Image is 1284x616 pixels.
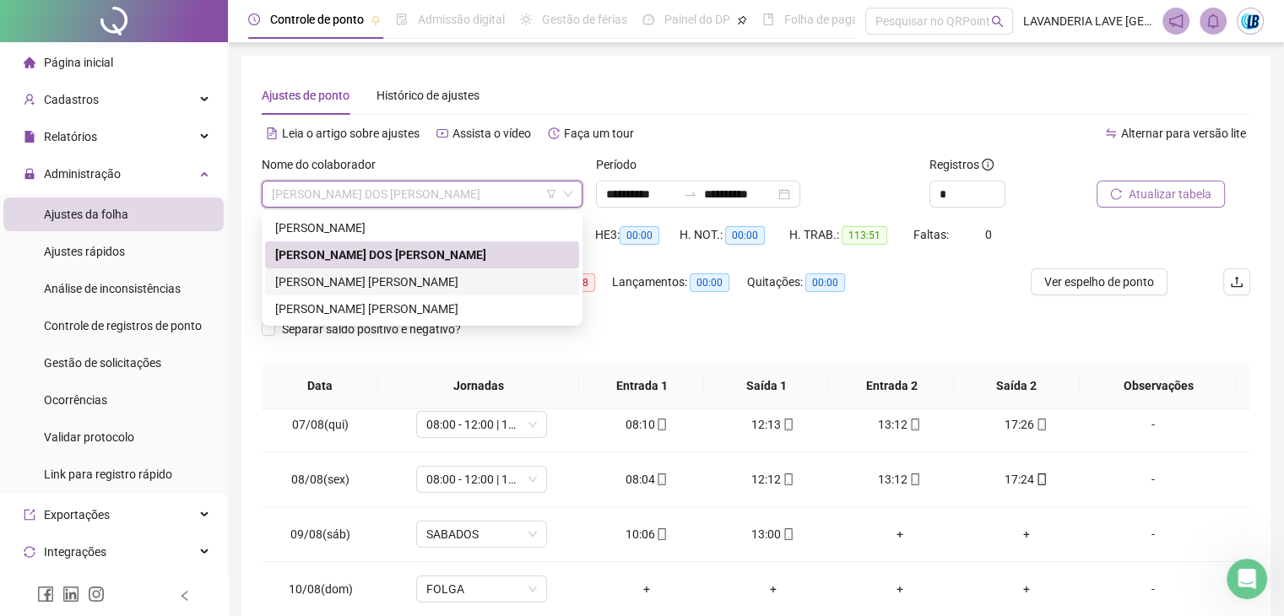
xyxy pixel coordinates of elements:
[850,470,950,489] div: 13:12
[1023,12,1152,30] span: LAVANDERIA LAVE [GEOGRAPHIC_DATA]
[850,525,950,543] div: +
[44,356,161,370] span: Gestão de solicitações
[850,415,950,434] div: 13:12
[907,473,921,485] span: mobile
[262,89,349,102] span: Ajustes de ponto
[426,467,537,492] span: 08:00 - 12:00 | 13:00 - 17:00
[913,228,951,241] span: Faltas:
[1103,580,1202,598] div: -
[44,130,97,143] span: Relatórios
[265,214,579,241] div: CAROLINE DA SILVEIRA AIRES
[44,282,181,295] span: Análise de inconsistências
[436,127,448,139] span: youtube
[24,509,35,521] span: export
[704,363,829,409] th: Saída 1
[44,208,128,221] span: Ajustes da folha
[266,127,278,139] span: file-text
[542,13,627,26] span: Gestão de férias
[426,576,537,602] span: FOLGA
[781,473,794,485] span: mobile
[684,187,697,201] span: swap-right
[262,363,378,409] th: Data
[1121,127,1246,140] span: Alternar para versão lite
[426,521,537,547] span: SABADOS
[612,273,747,292] div: Lançamentos:
[805,273,845,292] span: 00:00
[1103,525,1202,543] div: -
[371,15,381,25] span: pushpin
[265,241,579,268] div: GERALDA GRAMOSA DOS SANTOS
[24,94,35,105] span: user-add
[546,189,556,199] span: filter
[654,419,668,430] span: mobile
[850,580,950,598] div: +
[977,415,1076,434] div: 17:26
[597,525,696,543] div: 10:06
[378,363,579,409] th: Jornadas
[289,582,353,596] span: 10/08(dom)
[597,580,696,598] div: +
[37,586,54,602] span: facebook
[1103,470,1202,489] div: -
[44,167,121,181] span: Administração
[1105,127,1117,139] span: swap
[44,245,125,258] span: Ajustes rápidos
[977,470,1076,489] div: 17:24
[270,13,364,26] span: Controle de ponto
[723,470,823,489] div: 12:12
[737,15,747,25] span: pushpin
[829,363,954,409] th: Entrada 2
[842,226,887,245] span: 113:51
[290,527,350,541] span: 09/08(sáb)
[44,93,99,106] span: Cadastros
[265,268,579,295] div: MARIANA RODRIGUES MOREL ALFLEN
[977,525,1076,543] div: +
[789,225,913,245] div: H. TRAB.:
[664,13,730,26] span: Painel do DP
[985,228,992,241] span: 0
[1103,415,1202,434] div: -
[1168,14,1184,29] span: notification
[262,155,387,174] label: Nome do colaborador
[248,14,260,25] span: clock-circle
[654,473,668,485] span: mobile
[44,319,202,332] span: Controle de registros de ponto
[1227,559,1267,599] iframe: Intercom live chat
[452,127,531,140] span: Assista o vídeo
[520,14,532,25] span: sun
[24,57,35,68] span: home
[1034,419,1048,430] span: mobile
[44,545,106,559] span: Integrações
[747,273,870,292] div: Quitações:
[954,363,1079,409] th: Saída 2
[654,528,668,540] span: mobile
[275,219,569,237] div: [PERSON_NAME]
[725,226,765,245] span: 00:00
[977,580,1076,598] div: +
[44,393,107,407] span: Ocorrências
[292,418,349,431] span: 07/08(qui)
[642,14,654,25] span: dashboard
[179,590,191,602] span: left
[62,586,79,602] span: linkedin
[579,363,704,409] th: Entrada 1
[44,430,134,444] span: Validar protocolo
[563,189,573,199] span: down
[684,187,697,201] span: to
[418,13,505,26] span: Admissão digital
[24,168,35,180] span: lock
[620,226,659,245] span: 00:00
[781,419,794,430] span: mobile
[396,14,408,25] span: file-done
[548,127,560,139] span: history
[282,127,420,140] span: Leia o artigo sobre ajustes
[44,467,172,481] span: Link para registro rápido
[991,15,1004,28] span: search
[762,14,774,25] span: book
[275,246,569,264] div: [PERSON_NAME] DOS [PERSON_NAME]
[377,89,479,102] span: Histórico de ajustes
[907,419,921,430] span: mobile
[723,525,823,543] div: 13:00
[24,546,35,558] span: sync
[723,580,823,598] div: +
